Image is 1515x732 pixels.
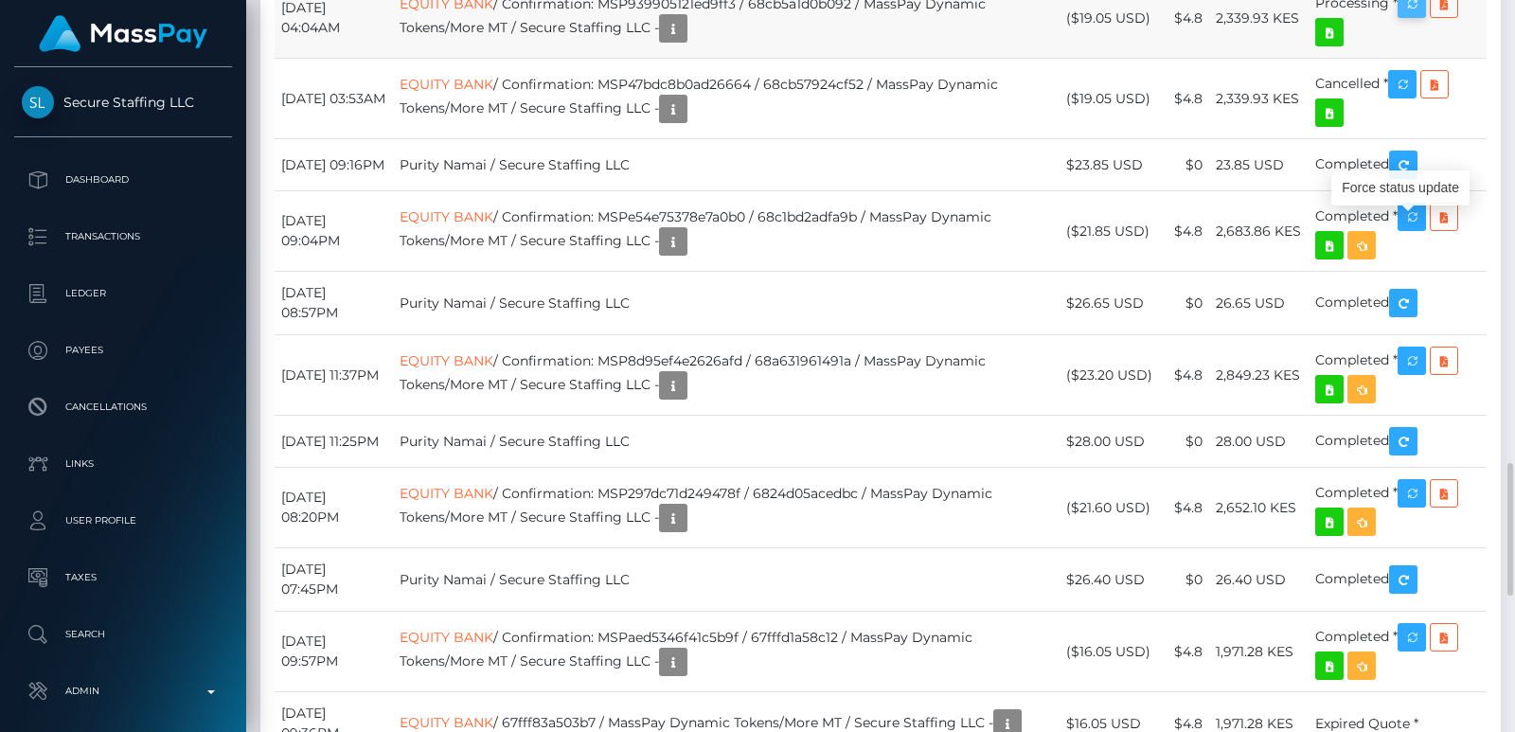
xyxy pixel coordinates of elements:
a: Links [14,440,232,488]
td: / Confirmation: MSP8d95ef4e2626afd / 68a631961491a / MassPay Dynamic Tokens/More MT / Secure Staf... [393,335,1060,416]
a: Admin [14,668,232,715]
td: ($19.05 USD) [1060,59,1162,139]
td: $4.8 [1161,468,1209,548]
td: Completed * [1309,335,1487,416]
td: Completed * [1309,612,1487,692]
td: $0 [1161,548,1209,612]
td: 28.00 USD [1209,416,1309,468]
a: Search [14,611,232,658]
td: [DATE] 11:37PM [275,335,393,416]
td: ($16.05 USD) [1060,612,1162,692]
td: 23.85 USD [1209,139,1309,191]
a: EQUITY BANK [400,629,493,646]
td: $0 [1161,272,1209,335]
span: Secure Staffing LLC [14,94,232,111]
td: Purity Namai / Secure Staffing LLC [393,548,1060,612]
td: 26.40 USD [1209,548,1309,612]
p: Dashboard [22,166,224,194]
div: Force status update [1331,170,1470,205]
a: Payees [14,327,232,374]
a: User Profile [14,497,232,545]
td: Purity Namai / Secure Staffing LLC [393,139,1060,191]
td: 2,849.23 KES [1209,335,1309,416]
p: Links [22,450,224,478]
td: Completed [1309,139,1487,191]
td: $4.8 [1161,59,1209,139]
p: User Profile [22,507,224,535]
td: ($21.85 USD) [1060,191,1162,272]
p: Taxes [22,563,224,592]
a: EQUITY BANK [400,352,493,369]
td: $4.8 [1161,191,1209,272]
p: Payees [22,336,224,365]
p: Cancellations [22,393,224,421]
img: Secure Staffing LLC [22,86,54,118]
a: EQUITY BANK [400,485,493,502]
td: $28.00 USD [1060,416,1162,468]
td: $0 [1161,416,1209,468]
p: Transactions [22,223,224,251]
td: 1,971.28 KES [1209,612,1309,692]
td: [DATE] 09:04PM [275,191,393,272]
td: / Confirmation: MSP47bdc8b0ad26664 / 68cb57924cf52 / MassPay Dynamic Tokens/More MT / Secure Staf... [393,59,1060,139]
td: Cancelled * [1309,59,1487,139]
td: [DATE] 03:53AM [275,59,393,139]
td: 2,652.10 KES [1209,468,1309,548]
a: EQUITY BANK [400,76,493,93]
a: Ledger [14,270,232,317]
td: Completed * [1309,191,1487,272]
td: Completed * [1309,468,1487,548]
td: Completed [1309,548,1487,612]
td: $23.85 USD [1060,139,1162,191]
td: [DATE] 11:25PM [275,416,393,468]
td: Purity Namai / Secure Staffing LLC [393,272,1060,335]
a: EQUITY BANK [400,714,493,731]
td: / Confirmation: MSPaed5346f41c5b9f / 67fffd1a58c12 / MassPay Dynamic Tokens/More MT / Secure Staf... [393,612,1060,692]
td: [DATE] 08:20PM [275,468,393,548]
a: Transactions [14,213,232,260]
p: Search [22,620,224,649]
td: $4.8 [1161,335,1209,416]
td: [DATE] 07:45PM [275,548,393,612]
td: ($23.20 USD) [1060,335,1162,416]
a: Dashboard [14,156,232,204]
td: 2,683.86 KES [1209,191,1309,272]
a: Cancellations [14,384,232,431]
td: $0 [1161,139,1209,191]
td: Completed [1309,416,1487,468]
p: Admin [22,677,224,705]
td: $26.40 USD [1060,548,1162,612]
td: / Confirmation: MSP297dc71d249478f / 6824d05acedbc / MassPay Dynamic Tokens/More MT / Secure Staf... [393,468,1060,548]
td: $4.8 [1161,612,1209,692]
p: Ledger [22,279,224,308]
td: 26.65 USD [1209,272,1309,335]
td: [DATE] 09:16PM [275,139,393,191]
td: $26.65 USD [1060,272,1162,335]
td: / Confirmation: MSPe54e75378e7a0b0 / 68c1bd2adfa9b / MassPay Dynamic Tokens/More MT / Secure Staf... [393,191,1060,272]
td: Purity Namai / Secure Staffing LLC [393,416,1060,468]
td: Completed [1309,272,1487,335]
img: MassPay Logo [39,15,207,52]
a: Taxes [14,554,232,601]
td: [DATE] 09:57PM [275,612,393,692]
td: 2,339.93 KES [1209,59,1309,139]
td: [DATE] 08:57PM [275,272,393,335]
td: ($21.60 USD) [1060,468,1162,548]
a: EQUITY BANK [400,208,493,225]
